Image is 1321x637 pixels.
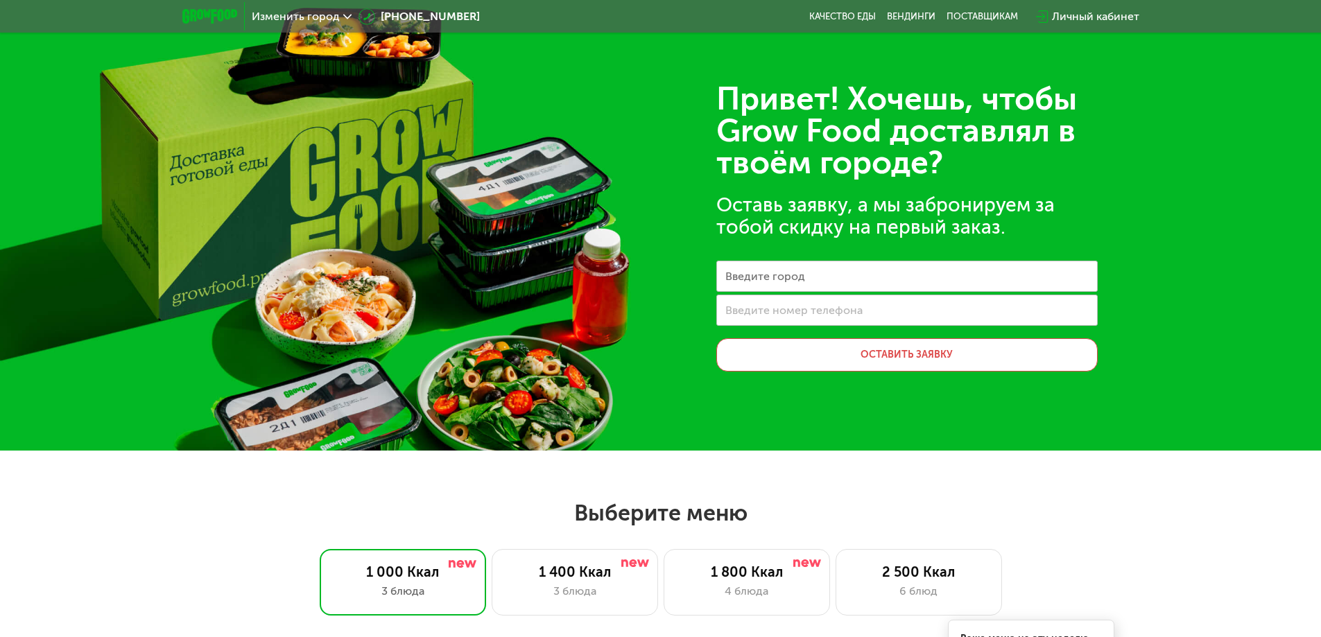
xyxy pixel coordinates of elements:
[850,564,987,580] div: 2 500 Ккал
[252,11,340,22] span: Изменить город
[850,583,987,600] div: 6 блюд
[716,194,1098,238] div: Оставь заявку, а мы забронируем за тобой скидку на первый заказ.
[334,583,472,600] div: 3 блюда
[1052,8,1139,25] div: Личный кабинет
[678,564,815,580] div: 1 800 Ккал
[716,83,1098,179] div: Привет! Хочешь, чтобы Grow Food доставлял в твоём городе?
[506,564,644,580] div: 1 400 Ккал
[359,8,480,25] a: [PHONE_NUMBER]
[725,306,863,314] label: Введите номер телефона
[506,583,644,600] div: 3 блюда
[716,338,1098,372] button: Оставить заявку
[678,583,815,600] div: 4 блюда
[725,272,805,280] label: Введите город
[947,11,1018,22] div: поставщикам
[44,499,1277,527] h2: Выберите меню
[334,564,472,580] div: 1 000 Ккал
[809,11,876,22] a: Качество еды
[887,11,935,22] a: Вендинги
